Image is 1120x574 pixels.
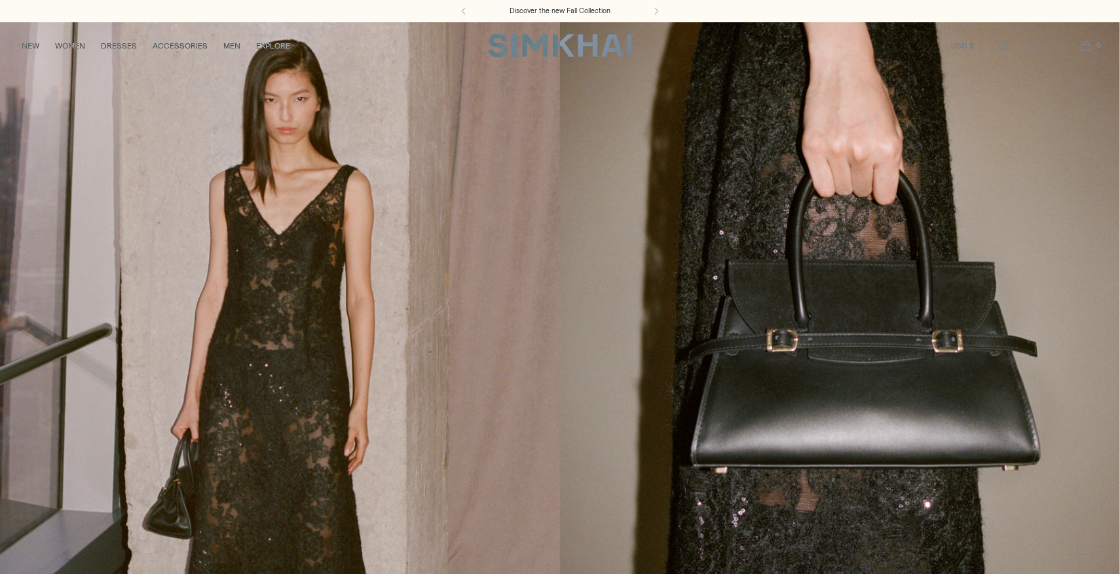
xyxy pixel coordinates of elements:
[153,31,208,60] a: ACCESSORIES
[488,33,632,58] a: SIMKHAI
[101,31,137,60] a: DRESSES
[223,31,240,60] a: MEN
[55,31,85,60] a: WOMEN
[22,31,39,60] a: NEW
[1045,33,1072,59] a: Wishlist
[510,6,610,16] a: Discover the new Fall Collection
[1092,39,1104,51] span: 0
[1073,33,1099,59] a: Open cart modal
[990,33,1017,59] a: Open search modal
[256,31,290,60] a: EXPLORE
[951,31,986,60] button: USD $
[1018,33,1044,59] a: Go to the account page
